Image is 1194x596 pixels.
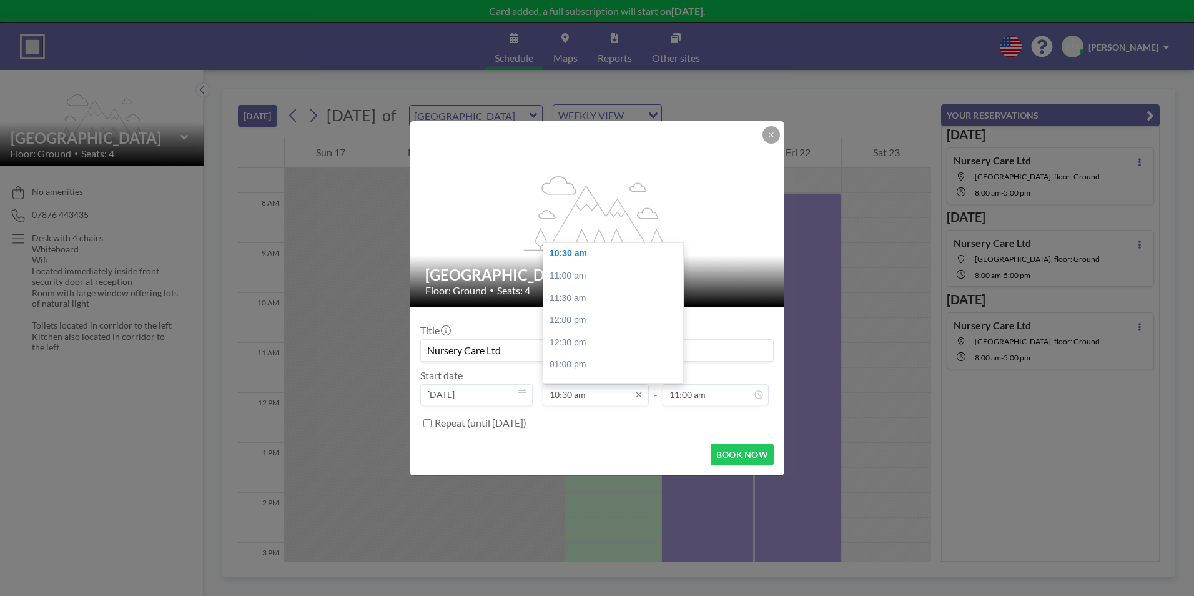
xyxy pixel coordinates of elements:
div: 12:00 pm [543,309,689,332]
h2: [GEOGRAPHIC_DATA] [425,266,770,284]
div: 11:00 am [543,265,689,287]
div: 01:00 pm [543,354,689,376]
label: Start date [420,369,463,382]
div: 01:30 pm [543,376,689,399]
div: 10:30 am [543,242,689,265]
span: Seats: 4 [497,284,530,297]
label: Repeat (until [DATE]) [435,417,526,429]
span: - [654,374,658,401]
input: Kerry's reservation [421,340,773,361]
span: • [490,286,494,295]
div: 12:30 pm [543,332,689,354]
div: 11:30 am [543,287,689,310]
label: Title [420,324,450,337]
span: Floor: Ground [425,284,486,297]
button: BOOK NOW [711,444,774,465]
